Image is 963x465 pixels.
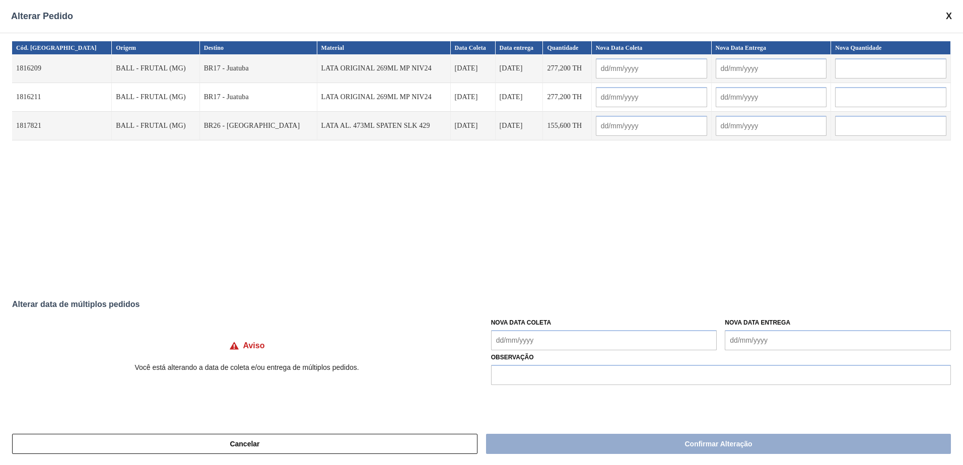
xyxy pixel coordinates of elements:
button: Cancelar [12,434,477,454]
td: BR17 - Juatuba [200,54,317,83]
input: dd/mm/yyyy [716,116,827,136]
input: dd/mm/yyyy [596,87,707,107]
th: Nova Data Entrega [712,41,832,54]
input: dd/mm/yyyy [725,330,951,350]
th: Origem [112,41,199,54]
th: Data Coleta [451,41,496,54]
td: BR26 - [GEOGRAPHIC_DATA] [200,112,317,140]
input: dd/mm/yyyy [596,116,707,136]
label: Nova Data Coleta [491,319,552,326]
td: 1816211 [12,83,112,112]
td: 277,200 TH [543,54,591,83]
td: [DATE] [496,54,543,83]
th: Destino [200,41,317,54]
input: dd/mm/yyyy [716,87,827,107]
td: LATA ORIGINAL 269ML MP NIV24 [317,54,451,83]
p: Você está alterando a data de coleta e/ou entrega de múltiplos pedidos. [12,363,481,371]
td: [DATE] [496,83,543,112]
td: 1816209 [12,54,112,83]
th: Data entrega [496,41,543,54]
td: LATA ORIGINAL 269ML MP NIV24 [317,83,451,112]
th: Nova Data Coleta [592,41,712,54]
input: dd/mm/yyyy [491,330,717,350]
td: BALL - FRUTAL (MG) [112,83,199,112]
td: LATA AL. 473ML SPATEN SLK 429 [317,112,451,140]
th: Nova Quantidade [831,41,951,54]
td: BALL - FRUTAL (MG) [112,112,199,140]
input: dd/mm/yyyy [716,58,827,79]
th: Cód. [GEOGRAPHIC_DATA] [12,41,112,54]
h4: Aviso [243,341,265,350]
td: 277,200 TH [543,83,591,112]
input: dd/mm/yyyy [596,58,707,79]
td: BALL - FRUTAL (MG) [112,54,199,83]
label: Observação [491,350,951,365]
td: 155,600 TH [543,112,591,140]
td: 1817821 [12,112,112,140]
td: [DATE] [451,112,496,140]
th: Quantidade [543,41,591,54]
td: [DATE] [451,54,496,83]
span: Alterar Pedido [11,11,73,22]
td: [DATE] [496,112,543,140]
td: BR17 - Juatuba [200,83,317,112]
label: Nova Data Entrega [725,319,790,326]
td: [DATE] [451,83,496,112]
div: Alterar data de múltiplos pedidos [12,300,951,309]
th: Material [317,41,451,54]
